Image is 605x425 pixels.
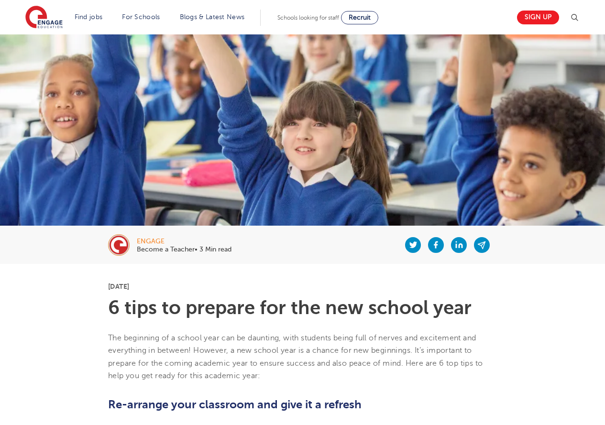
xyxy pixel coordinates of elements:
span: Schools looking for staff [277,14,339,21]
div: engage [137,238,231,245]
p: Become a Teacher• 3 Min read [137,246,231,253]
p: [DATE] [108,283,497,290]
b: Re-arrange your classroom and give it a refresh [108,398,362,411]
a: Find jobs [75,13,103,21]
h1: 6 tips to prepare for the new school year [108,298,497,317]
a: For Schools [122,13,160,21]
a: Sign up [517,11,559,24]
a: Blogs & Latest News [180,13,245,21]
img: Engage Education [25,6,63,30]
span: The beginning of a school year can be daunting, with students being full of nerves and excitement... [108,334,483,380]
span: Recruit [349,14,371,21]
a: Recruit [341,11,378,24]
